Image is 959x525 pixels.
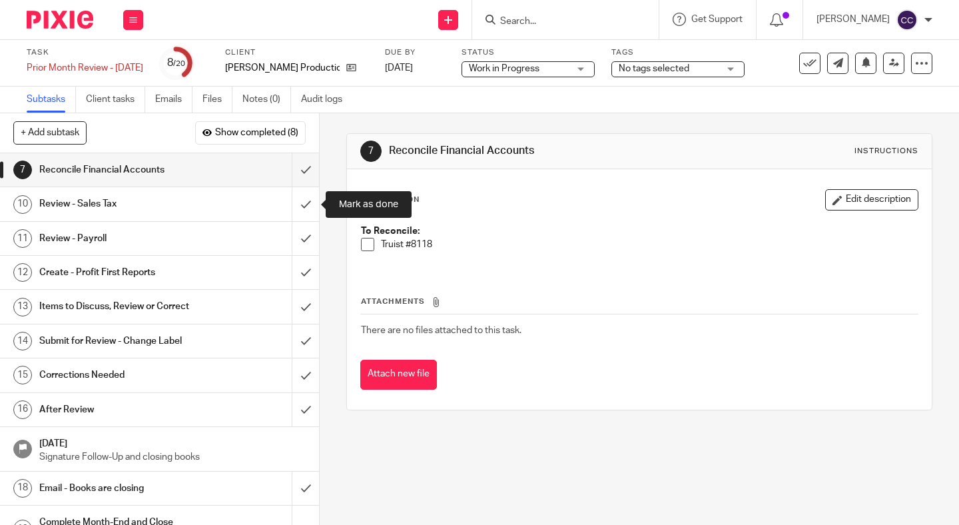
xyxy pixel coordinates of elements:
h1: Submit for Review - Change Label [39,331,199,351]
span: Show completed (8) [215,128,298,139]
input: Search [499,16,619,28]
h1: Reconcile Financial Accounts [389,144,668,158]
img: Pixie [27,11,93,29]
label: Status [462,47,595,58]
a: Notes (0) [242,87,291,113]
button: Attach new file [360,360,437,390]
div: 13 [13,298,32,316]
h1: Reconcile Financial Accounts [39,160,199,180]
button: + Add subtask [13,121,87,144]
div: 15 [13,366,32,384]
p: Signature Follow-Up and closing books [39,450,306,464]
img: svg%3E [896,9,918,31]
div: Prior Month Review - [DATE] [27,61,143,75]
h1: Create - Profit First Reports [39,262,199,282]
label: Task [27,47,143,58]
p: Description [360,195,420,205]
button: Edit description [825,189,918,211]
h1: [DATE] [39,434,306,450]
a: Client tasks [86,87,145,113]
h1: Review - Payroll [39,229,199,249]
div: 18 [13,479,32,498]
span: Get Support [691,15,743,24]
div: 14 [13,332,32,350]
div: 10 [13,195,32,214]
label: Tags [611,47,745,58]
div: 8 [167,55,185,71]
a: Audit logs [301,87,352,113]
h1: After Review [39,400,199,420]
button: Show completed (8) [195,121,306,144]
a: Emails [155,87,192,113]
div: 12 [13,263,32,282]
span: Attachments [361,298,425,305]
h1: Corrections Needed [39,365,199,385]
h1: Items to Discuss, Review or Correct [39,296,199,316]
h1: Email - Books are closing [39,478,199,498]
span: Work in Progress [469,64,539,73]
div: Prior Month Review - July 2025 [27,61,143,75]
span: [DATE] [385,63,413,73]
a: Files [202,87,232,113]
h1: Review - Sales Tax [39,194,199,214]
span: No tags selected [619,64,689,73]
div: Instructions [854,146,918,157]
div: 16 [13,400,32,419]
div: 11 [13,229,32,248]
span: There are no files attached to this task. [361,326,521,335]
p: Truist #8118 [381,238,918,251]
p: [PERSON_NAME] [816,13,890,26]
strong: To Reconcile: [361,227,420,236]
a: Subtasks [27,87,76,113]
div: 7 [360,141,382,162]
label: Due by [385,47,445,58]
label: Client [225,47,368,58]
div: 7 [13,161,32,179]
small: /20 [173,60,185,67]
p: [PERSON_NAME] Productions [225,61,340,75]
